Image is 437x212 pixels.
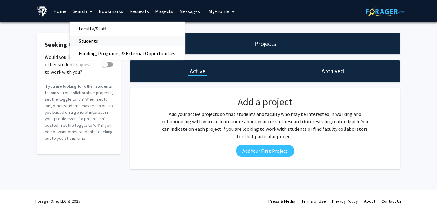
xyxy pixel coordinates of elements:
[160,110,370,140] p: Add your active projects so that students and faculty who may be interested in working and collab...
[37,6,48,17] img: Johns Hopkins University Logo
[45,53,99,76] span: Would you like to receive other student requests to work with you?
[70,36,185,46] a: Students
[50,0,70,22] a: Home
[45,83,113,142] p: If you are looking for other students to join you on collaborative projects, set the toggle to ‘o...
[160,96,370,108] h2: Add a project
[45,41,113,48] h2: Seeking Collaborators?
[70,47,185,60] span: Funding, Programs, & External Opportunities
[96,0,126,22] a: Bookmarks
[190,67,205,75] h1: Active
[364,198,375,204] a: About
[70,35,107,47] span: Students
[70,0,96,22] a: Search
[70,22,115,35] span: Faculty/Staff
[366,7,405,16] img: ForagerOne Logo
[301,198,326,204] a: Terms of Use
[126,0,152,22] a: Requests
[70,49,185,58] a: Funding, Programs, & External Opportunities
[209,8,229,14] span: My Profile
[176,0,203,22] a: Messages
[268,198,295,204] a: Press & Media
[5,184,26,207] iframe: Chat
[70,24,185,33] a: Faculty/Staff
[236,145,294,157] button: Add Your First Project
[255,39,276,48] h1: Projects
[322,67,344,75] h1: Archived
[35,190,80,212] div: ForagerOne, LLC © 2025
[332,198,358,204] a: Privacy Policy
[152,0,176,22] a: Projects
[381,198,402,204] a: Contact Us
